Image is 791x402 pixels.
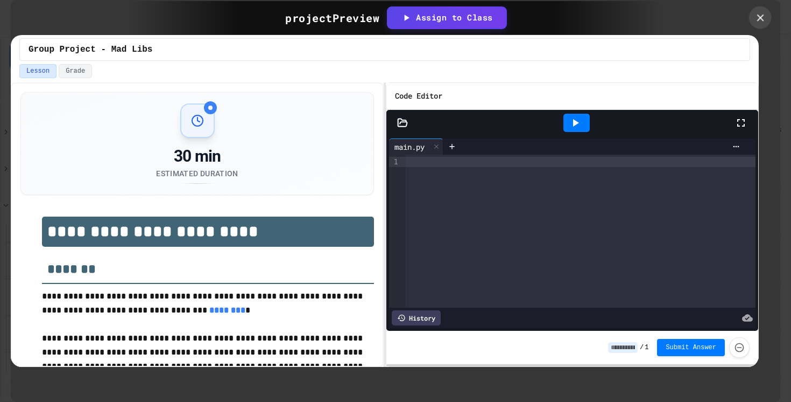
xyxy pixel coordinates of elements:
div: main.py [389,138,443,155]
div: main.py [389,141,430,153]
button: Submit Answer [657,339,725,356]
span: Group Project - Mad Libs [29,43,152,56]
div: 30 min [156,147,238,166]
span: / [640,343,644,352]
div: 1 [389,157,400,168]
span: Submit Answer [666,343,716,352]
button: Grade [59,64,92,78]
span: 1 [645,343,648,352]
h6: Code Editor [395,89,442,103]
button: Lesson [19,64,56,78]
div: Estimated Duration [156,168,238,179]
div: project Preview [285,10,379,26]
div: Assign to Class [401,11,493,24]
button: Assign to Class [388,7,506,27]
div: History [392,310,441,325]
button: Force resubmission of student's answer (Admin only) [729,337,750,358]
